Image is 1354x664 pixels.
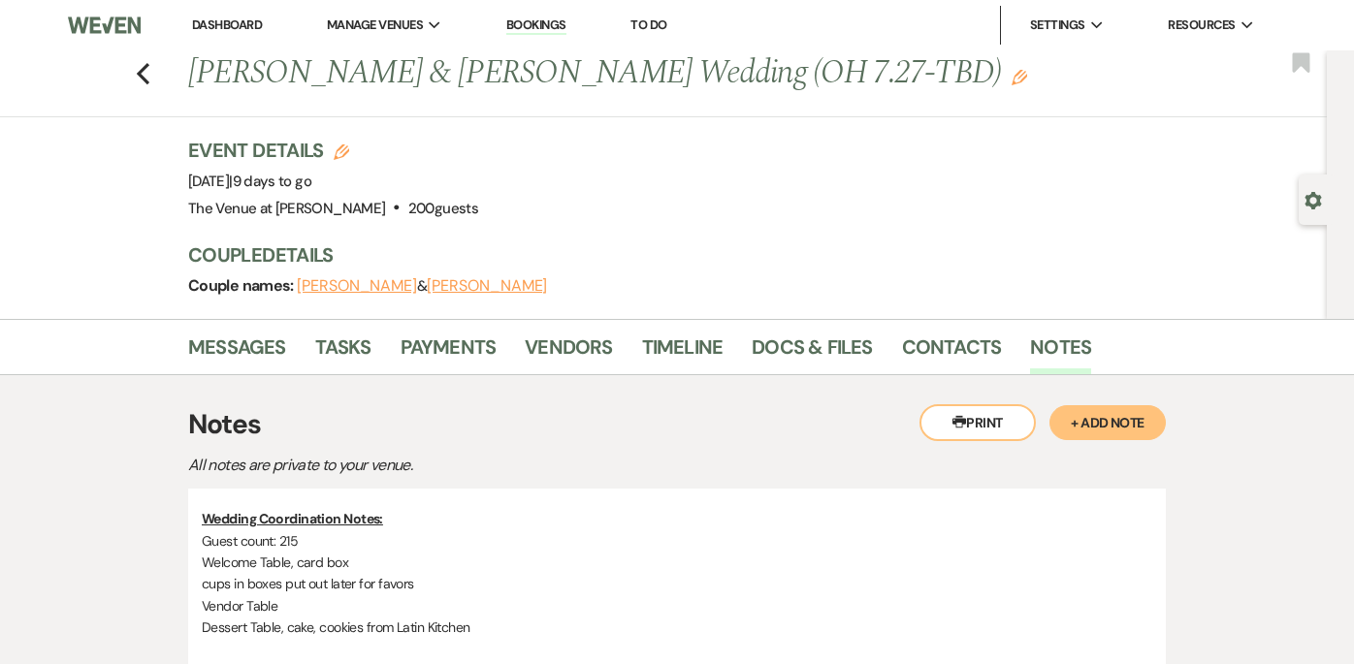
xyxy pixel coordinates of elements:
a: Notes [1030,332,1091,374]
span: 9 days to go [233,172,311,191]
span: [DATE] [188,172,311,191]
span: 200 guests [408,199,478,218]
a: Payments [401,332,497,374]
p: Vendor Table [202,595,1152,617]
a: To Do [630,16,666,33]
button: + Add Note [1049,405,1166,440]
span: & [297,276,547,296]
span: Manage Venues [327,16,423,35]
button: Open lead details [1305,190,1322,208]
a: Timeline [642,332,724,374]
a: Docs & Files [752,332,872,374]
a: Contacts [902,332,1002,374]
h3: Event Details [188,137,478,164]
span: Settings [1030,16,1085,35]
a: Tasks [315,332,371,374]
p: cups in boxes put out later for favors [202,573,1152,594]
button: Edit [1012,68,1027,85]
a: Bookings [506,16,566,35]
span: Resources [1168,16,1235,35]
p: Dessert Table, cake, cookies from Latin Kitchen [202,617,1152,638]
button: Print [919,404,1036,441]
button: [PERSON_NAME] [427,278,547,294]
span: | [229,172,311,191]
img: Weven Logo [68,5,141,46]
p: Welcome Table, card box [202,552,1152,573]
a: Messages [188,332,286,374]
h1: [PERSON_NAME] & [PERSON_NAME] Wedding (OH 7.27-TBD) [188,50,1057,97]
a: Vendors [525,332,612,374]
u: Wedding Coordination Notes: [202,510,383,527]
button: [PERSON_NAME] [297,278,417,294]
span: Couple names: [188,275,297,296]
p: All notes are private to your venue. [188,453,867,478]
a: Dashboard [192,16,262,33]
h3: Couple Details [188,241,1274,269]
p: Guest count: 215 [202,530,1152,552]
h3: Notes [188,404,1166,445]
span: The Venue at [PERSON_NAME] [188,199,385,218]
